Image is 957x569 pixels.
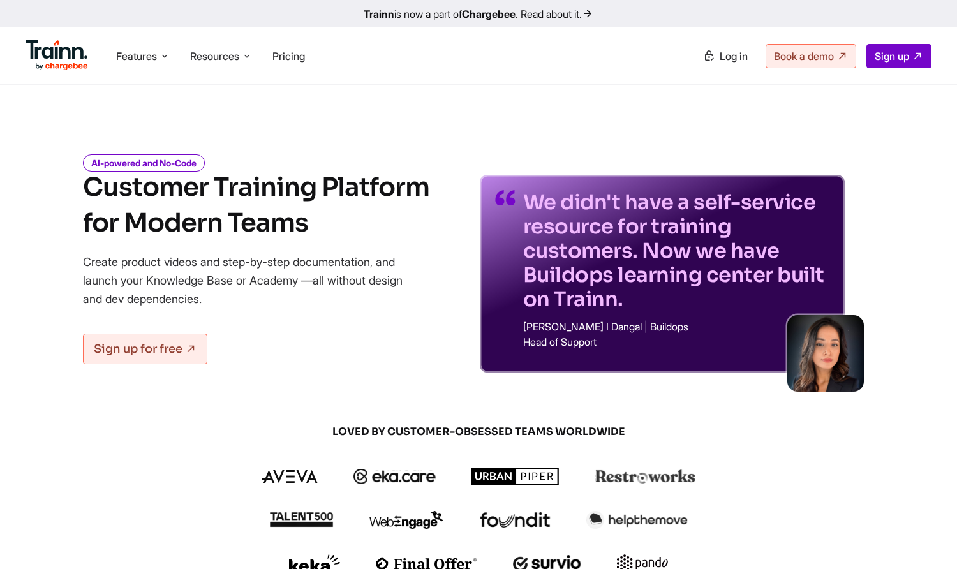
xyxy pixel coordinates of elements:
[766,44,856,68] a: Book a demo
[875,50,909,63] span: Sign up
[269,512,333,528] img: talent500 logo
[364,8,394,20] b: Trainn
[262,470,318,483] img: aveva logo
[83,253,421,308] p: Create product videos and step-by-step documentation, and launch your Knowledge Base or Academy —...
[190,49,239,63] span: Resources
[462,8,516,20] b: Chargebee
[116,49,157,63] span: Features
[369,511,443,529] img: webengage logo
[774,50,834,63] span: Book a demo
[866,44,931,68] a: Sign up
[83,170,429,241] h1: Customer Training Platform for Modern Teams
[720,50,748,63] span: Log in
[83,154,205,172] i: AI-powered and No-Code
[26,40,88,71] img: Trainn Logo
[523,190,829,311] p: We didn't have a self-service resource for training customers. Now we have Buildops learning cent...
[172,425,785,439] span: LOVED BY CUSTOMER-OBSESSED TEAMS WORLDWIDE
[523,337,829,347] p: Head of Support
[523,321,829,332] p: [PERSON_NAME] I Dangal | Buildops
[787,315,864,392] img: sabina-buildops.d2e8138.png
[695,45,755,68] a: Log in
[595,469,695,484] img: restroworks logo
[83,334,207,364] a: Sign up for free
[353,469,436,484] img: ekacare logo
[479,512,551,528] img: foundit logo
[272,50,305,63] a: Pricing
[495,190,516,205] img: quotes-purple.41a7099.svg
[471,468,560,485] img: urbanpiper logo
[586,511,688,529] img: helpthemove logo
